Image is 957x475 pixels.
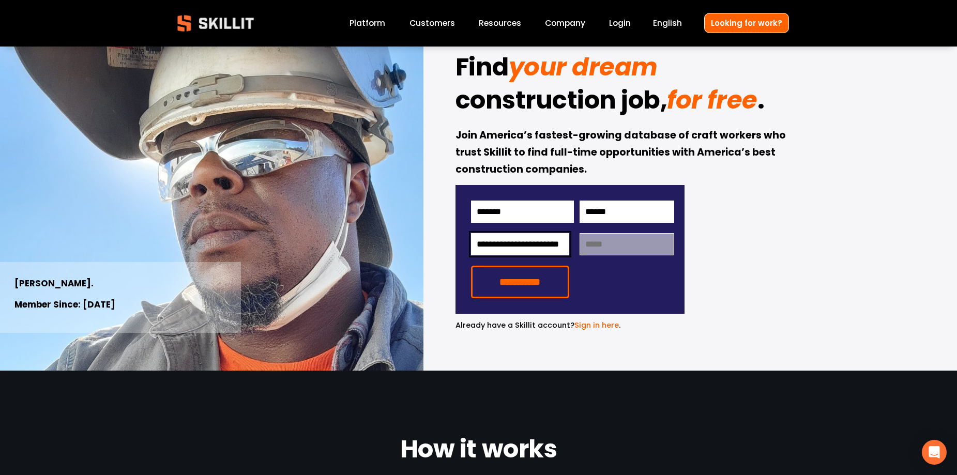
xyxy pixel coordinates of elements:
div: language picker [653,17,682,30]
strong: Find [455,48,509,90]
a: Looking for work? [704,13,789,33]
strong: Member Since: [DATE] [14,298,115,313]
span: Resources [479,17,521,29]
a: Customers [409,17,455,30]
span: English [653,17,682,29]
strong: Join America’s fastest-growing database of craft workers who trust Skillit to find full-time oppo... [455,128,788,178]
a: Company [545,17,585,30]
em: for free [667,83,757,117]
a: Platform [350,17,385,30]
strong: How it works [400,430,557,472]
span: Already have a Skillit account? [455,320,574,330]
a: Sign in here [574,320,619,330]
em: your dream [509,50,658,84]
strong: construction job, [455,81,667,124]
strong: . [757,81,765,124]
p: . [455,319,685,331]
img: Skillit [169,8,263,39]
a: Login [609,17,631,30]
div: Open Intercom Messenger [922,440,947,465]
strong: [PERSON_NAME]. [14,277,94,292]
a: folder dropdown [479,17,521,30]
